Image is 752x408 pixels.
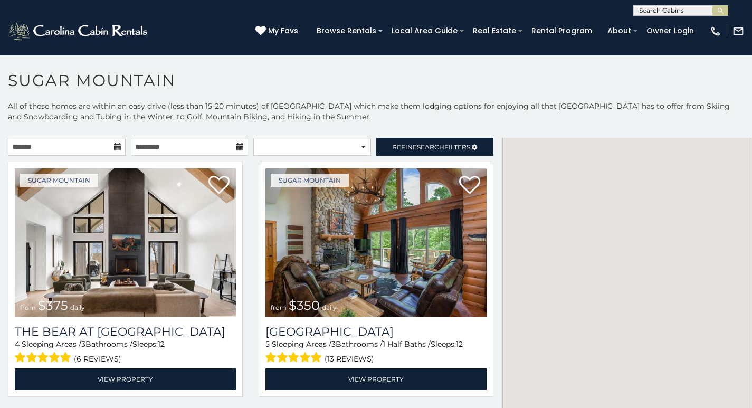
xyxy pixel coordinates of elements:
a: Sugar Mountain [20,174,98,187]
a: RefineSearchFilters [376,138,494,156]
a: Grouse Moor Lodge from $350 daily [265,168,487,317]
img: White-1-2.png [8,21,150,42]
a: View Property [265,368,487,390]
span: 12 [456,339,463,349]
a: My Favs [255,25,301,37]
span: 4 [15,339,20,349]
span: 3 [81,339,85,349]
div: Sleeping Areas / Bathrooms / Sleeps: [15,339,236,366]
span: daily [70,303,85,311]
a: Rental Program [526,23,597,39]
span: 3 [331,339,336,349]
a: Add to favorites [208,175,230,197]
a: Add to favorites [459,175,480,197]
span: (6 reviews) [74,352,121,366]
img: Grouse Moor Lodge [265,168,487,317]
a: [GEOGRAPHIC_DATA] [265,325,487,339]
a: Sugar Mountain [271,174,349,187]
a: Local Area Guide [386,23,463,39]
h3: The Bear At Sugar Mountain [15,325,236,339]
img: phone-regular-white.png [710,25,721,37]
span: $375 [38,298,68,313]
a: The Bear At [GEOGRAPHIC_DATA] [15,325,236,339]
img: The Bear At Sugar Mountain [15,168,236,317]
h3: Grouse Moor Lodge [265,325,487,339]
span: Search [417,143,444,151]
a: Owner Login [641,23,699,39]
span: Refine Filters [392,143,470,151]
span: daily [322,303,337,311]
span: 1 Half Baths / [383,339,431,349]
a: View Property [15,368,236,390]
span: 5 [265,339,270,349]
span: (13 reviews) [325,352,374,366]
div: Sleeping Areas / Bathrooms / Sleeps: [265,339,487,366]
span: 12 [158,339,165,349]
span: from [271,303,287,311]
a: About [602,23,636,39]
a: The Bear At Sugar Mountain from $375 daily [15,168,236,317]
span: $350 [289,298,320,313]
span: from [20,303,36,311]
a: Real Estate [468,23,521,39]
a: Browse Rentals [311,23,382,39]
img: mail-regular-white.png [732,25,744,37]
span: My Favs [268,25,298,36]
